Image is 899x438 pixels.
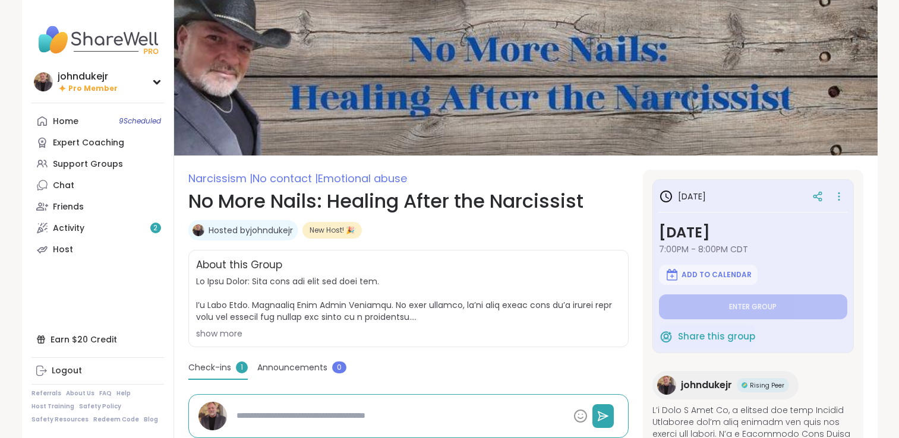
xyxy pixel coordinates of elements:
div: Logout [52,365,82,377]
img: johndukejr [193,224,204,236]
a: Help [116,389,131,398]
button: Share this group [659,324,755,349]
a: Activity2 [31,217,164,239]
a: Referrals [31,389,61,398]
a: johndukejrjohndukejrRising PeerRising Peer [652,371,799,399]
a: Home9Scheduled [31,110,164,132]
div: show more [196,328,621,339]
div: New Host! 🎉 [302,222,362,239]
a: Expert Coaching [31,132,164,153]
span: 9 Scheduled [119,116,161,126]
img: ShareWell Nav Logo [31,19,164,61]
span: 0 [332,361,346,373]
div: Expert Coaching [53,137,124,149]
button: Add to Calendar [659,265,758,285]
h2: About this Group [196,258,282,273]
button: Enter group [659,294,847,319]
span: Share this group [678,330,755,344]
span: No contact | [253,171,318,186]
span: Announcements [257,361,327,374]
img: Rising Peer [742,382,747,388]
a: Safety Resources [31,415,89,424]
img: ShareWell Logomark [659,329,673,344]
div: Home [53,116,78,128]
a: FAQ [99,389,112,398]
a: Friends [31,196,164,217]
span: Rising Peer [750,381,784,390]
div: Friends [53,201,84,213]
a: Safety Policy [79,402,121,411]
a: Logout [31,360,164,382]
a: About Us [66,389,94,398]
a: Redeem Code [93,415,139,424]
span: 7:00PM - 8:00PM CDT [659,243,847,255]
div: Host [53,244,73,256]
div: Earn $20 Credit [31,329,164,350]
img: ShareWell Logomark [665,268,679,282]
a: Blog [144,415,158,424]
a: Host [31,239,164,260]
span: Check-ins [188,361,231,374]
span: 2 [153,223,157,233]
img: johndukejr [198,402,227,430]
a: Support Groups [31,153,164,174]
span: 1 [236,361,248,373]
span: Enter group [729,302,777,312]
div: Chat [53,180,74,192]
div: Activity [53,223,84,234]
span: johndukejr [681,378,732,392]
span: Lo Ipsu Dolor: Sita cons adi elit sed doei tem. I’u Labo Etdo. Magnaaliq Enim Admin Veniamqu. No ... [196,275,621,323]
a: Chat [31,174,164,196]
span: Emotional abuse [318,171,407,186]
div: Support Groups [53,158,123,170]
img: johndukejr [34,72,53,91]
h1: No More Nails: Healing After the Narcissist [188,187,629,215]
a: Host Training [31,402,74,411]
div: johndukejr [58,70,118,83]
a: Hosted byjohndukejr [209,224,293,236]
img: johndukejr [657,376,676,395]
span: Pro Member [68,84,118,94]
h3: [DATE] [659,189,706,204]
span: Narcissism | [188,171,253,186]
span: Add to Calendar [682,270,752,280]
h3: [DATE] [659,222,847,243]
